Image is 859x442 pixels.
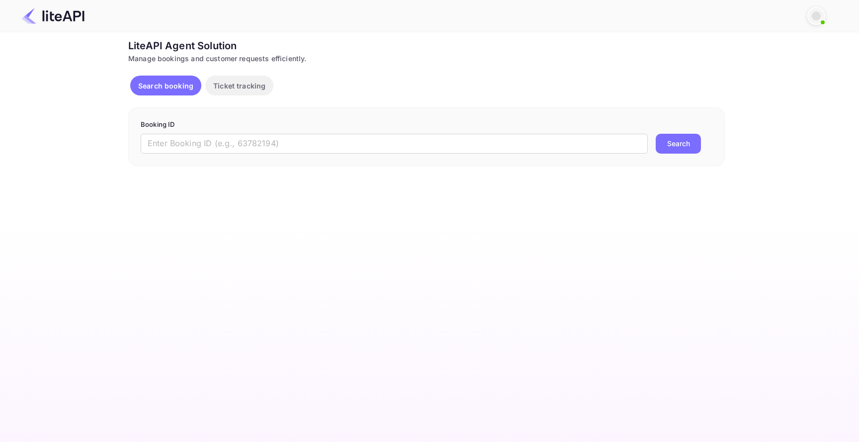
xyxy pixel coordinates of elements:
[656,134,701,154] button: Search
[22,8,85,24] img: LiteAPI Logo
[213,81,265,91] p: Ticket tracking
[138,81,193,91] p: Search booking
[128,38,725,53] div: LiteAPI Agent Solution
[141,120,712,130] p: Booking ID
[141,134,648,154] input: Enter Booking ID (e.g., 63782194)
[128,53,725,64] div: Manage bookings and customer requests efficiently.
